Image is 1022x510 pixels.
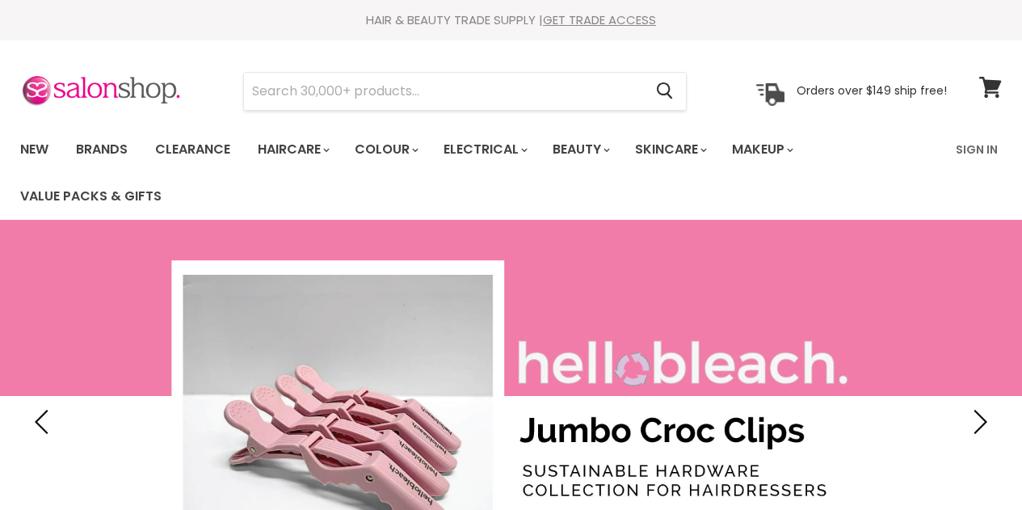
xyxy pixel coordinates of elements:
a: New [8,133,61,166]
a: Electrical [431,133,537,166]
a: Value Packs & Gifts [8,179,174,213]
a: Makeup [720,133,803,166]
a: Sign In [946,133,1007,166]
a: Skincare [623,133,717,166]
a: Haircare [246,133,339,166]
iframe: Gorgias live chat messenger [941,434,1006,494]
a: Colour [343,133,428,166]
ul: Main menu [8,126,946,220]
a: Beauty [540,133,620,166]
p: Orders over $149 ship free! [797,83,947,98]
button: Search [643,73,686,110]
a: Clearance [143,133,242,166]
form: Product [243,72,687,111]
a: Brands [64,133,140,166]
a: GET TRADE ACCESS [543,11,656,28]
button: Next [961,406,994,438]
input: Search [244,73,643,110]
button: Previous [28,406,61,438]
